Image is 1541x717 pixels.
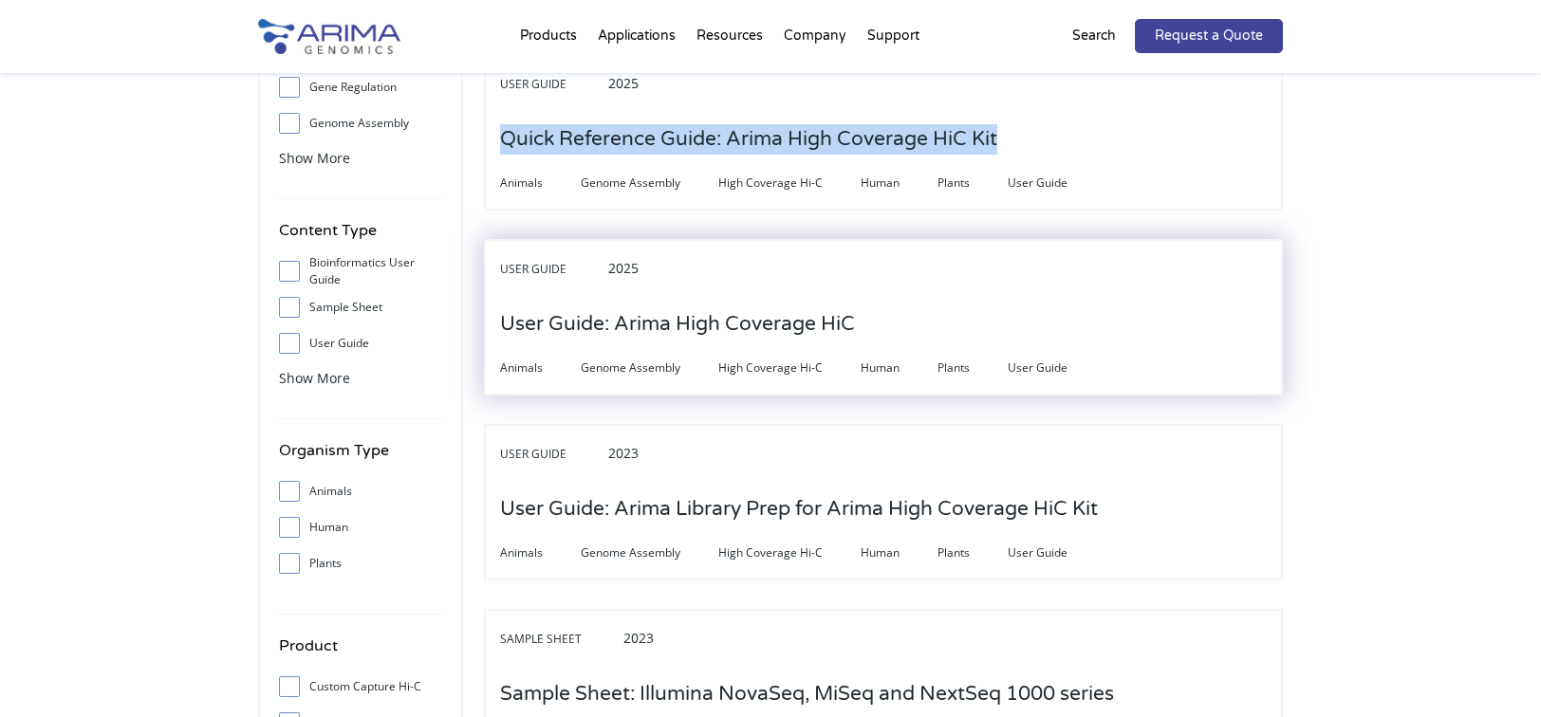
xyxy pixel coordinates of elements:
label: Gene Regulation [279,73,442,101]
a: Quick Reference Guide: Arima High Coverage HiC Kit [500,129,997,150]
span: User Guide [1008,172,1105,194]
p: Search [1072,24,1116,48]
label: Custom Capture Hi-C [279,672,442,701]
span: Animals [500,542,581,564]
span: Show More [279,149,350,167]
a: User Guide: Arima Library Prep for Arima High Coverage HiC Kit [500,499,1098,520]
span: 2023 [608,444,639,462]
a: User Guide: Arima High Coverage HiC [500,314,855,335]
span: Genome Assembly [581,357,718,379]
label: User Guide [279,329,442,358]
span: Genome Assembly [581,542,718,564]
span: User Guide [1008,542,1105,564]
h4: Product [279,634,442,672]
a: Sample Sheet: Illumina NovaSeq, MiSeq and NextSeq 1000 series [500,684,1114,705]
span: User Guide [500,73,604,96]
h4: Content Type [279,218,442,257]
span: Plants [938,542,1008,564]
h3: User Guide: Arima Library Prep for Arima High Coverage HiC Kit [500,480,1098,539]
span: User Guide [500,443,604,466]
span: Plants [938,357,1008,379]
span: Human [861,357,938,379]
h3: User Guide: Arima High Coverage HiC [500,295,855,354]
span: Sample Sheet [500,628,620,651]
span: 2025 [608,74,639,92]
span: High Coverage Hi-C [718,542,861,564]
span: Show More [279,369,350,387]
h3: Quick Reference Guide: Arima High Coverage HiC Kit [500,110,997,169]
span: User Guide [500,258,604,281]
span: Human [861,542,938,564]
span: Animals [500,172,581,194]
span: Plants [938,172,1008,194]
label: Genome Assembly [279,109,442,138]
a: Request a Quote [1135,19,1283,53]
span: Genome Assembly [581,172,718,194]
label: Sample Sheet [279,293,442,322]
img: Arima-Genomics-logo [258,19,400,54]
span: 2023 [623,629,654,647]
span: High Coverage Hi-C [718,172,861,194]
h4: Organism Type [279,438,442,477]
label: Human [279,513,442,542]
label: Plants [279,549,442,578]
span: Animals [500,357,581,379]
span: High Coverage Hi-C [718,357,861,379]
span: User Guide [1008,357,1105,379]
span: 2025 [608,259,639,277]
span: Human [861,172,938,194]
label: Bioinformatics User Guide [279,257,442,285]
label: Animals [279,477,442,506]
